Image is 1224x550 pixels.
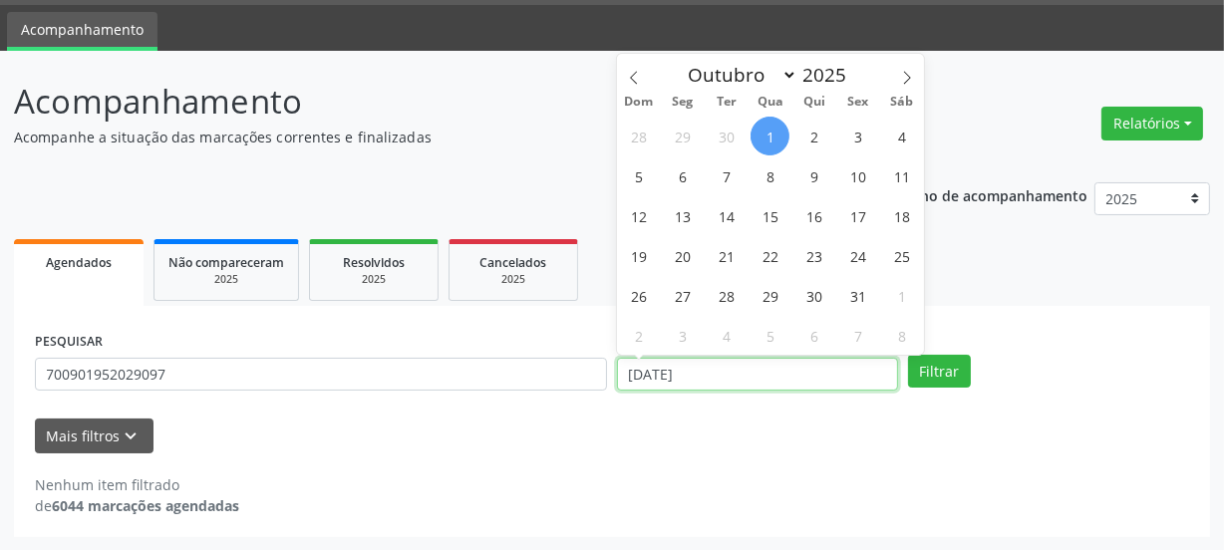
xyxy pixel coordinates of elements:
[794,276,833,315] span: Outubro 30, 2025
[14,77,851,127] p: Acompanhamento
[661,96,705,109] span: Seg
[882,236,921,275] span: Outubro 25, 2025
[168,254,284,271] span: Não compareceram
[708,117,747,155] span: Setembro 30, 2025
[1101,107,1203,140] button: Relatórios
[705,96,749,109] span: Ter
[708,316,747,355] span: Novembro 4, 2025
[836,96,880,109] span: Sex
[324,272,424,287] div: 2025
[35,495,239,516] div: de
[882,316,921,355] span: Novembro 8, 2025
[14,127,851,147] p: Acompanhe a situação das marcações correntes e finalizadas
[620,236,659,275] span: Outubro 19, 2025
[664,236,703,275] span: Outubro 20, 2025
[882,117,921,155] span: Outubro 4, 2025
[121,425,143,447] i: keyboard_arrow_down
[46,254,112,271] span: Agendados
[708,156,747,195] span: Outubro 7, 2025
[882,196,921,235] span: Outubro 18, 2025
[664,316,703,355] span: Novembro 3, 2025
[35,327,103,358] label: PESQUISAR
[617,358,898,392] input: Selecione um intervalo
[794,156,833,195] span: Outubro 9, 2025
[751,276,789,315] span: Outubro 29, 2025
[794,117,833,155] span: Outubro 2, 2025
[620,316,659,355] span: Novembro 2, 2025
[617,96,661,109] span: Dom
[664,117,703,155] span: Setembro 29, 2025
[797,62,863,88] input: Year
[52,496,239,515] strong: 6044 marcações agendadas
[463,272,563,287] div: 2025
[35,358,607,392] input: Nome, CNS
[678,61,797,89] select: Month
[620,117,659,155] span: Setembro 28, 2025
[911,182,1087,207] p: Ano de acompanhamento
[838,196,877,235] span: Outubro 17, 2025
[7,12,157,51] a: Acompanhamento
[882,156,921,195] span: Outubro 11, 2025
[838,117,877,155] span: Outubro 3, 2025
[880,96,924,109] span: Sáb
[751,117,789,155] span: Outubro 1, 2025
[751,236,789,275] span: Outubro 22, 2025
[708,196,747,235] span: Outubro 14, 2025
[794,196,833,235] span: Outubro 16, 2025
[838,236,877,275] span: Outubro 24, 2025
[751,316,789,355] span: Novembro 5, 2025
[35,474,239,495] div: Nenhum item filtrado
[882,276,921,315] span: Novembro 1, 2025
[168,272,284,287] div: 2025
[620,156,659,195] span: Outubro 5, 2025
[664,276,703,315] span: Outubro 27, 2025
[792,96,836,109] span: Qui
[664,156,703,195] span: Outubro 6, 2025
[838,276,877,315] span: Outubro 31, 2025
[620,276,659,315] span: Outubro 26, 2025
[838,156,877,195] span: Outubro 10, 2025
[708,276,747,315] span: Outubro 28, 2025
[749,96,792,109] span: Qua
[480,254,547,271] span: Cancelados
[35,418,153,453] button: Mais filtroskeyboard_arrow_down
[838,316,877,355] span: Novembro 7, 2025
[620,196,659,235] span: Outubro 12, 2025
[751,156,789,195] span: Outubro 8, 2025
[908,355,971,389] button: Filtrar
[794,316,833,355] span: Novembro 6, 2025
[794,236,833,275] span: Outubro 23, 2025
[343,254,405,271] span: Resolvidos
[708,236,747,275] span: Outubro 21, 2025
[751,196,789,235] span: Outubro 15, 2025
[664,196,703,235] span: Outubro 13, 2025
